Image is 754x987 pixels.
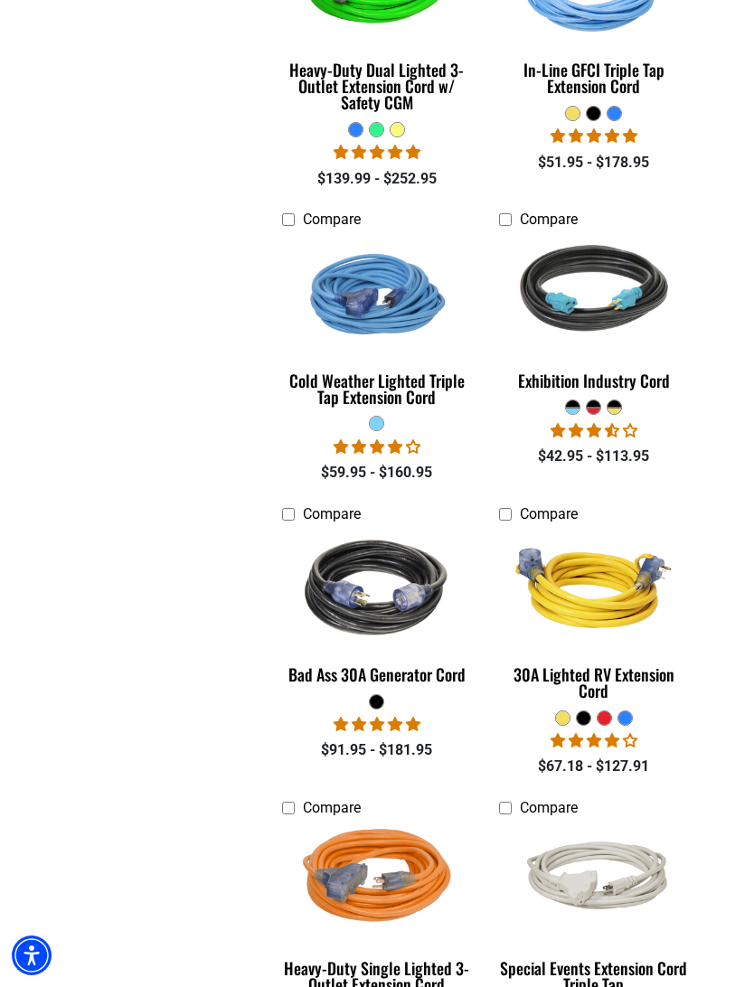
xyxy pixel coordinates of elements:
span: 4.18 stars [334,438,420,456]
span: Compare [520,211,578,228]
div: Bad Ass 30A Generator Cord [282,666,472,682]
img: Light Blue [281,208,473,380]
span: Compare [520,505,578,522]
div: $67.18 - $127.91 [499,756,689,777]
div: Heavy-Duty Dual Lighted 3-Outlet Extension Cord w/ Safety CGM [282,61,472,110]
span: 4.11 stars [551,732,637,749]
div: $42.95 - $113.95 [499,446,689,467]
a: Light Blue Cold Weather Lighted Triple Tap Extension Cord [282,238,472,416]
div: Cold Weather Lighted Triple Tap Extension Cord [282,372,472,405]
img: black [281,503,473,674]
div: Exhibition Industry Cord [499,372,689,389]
div: In-Line GFCI Triple Tap Extension Cord [499,61,689,94]
div: Accessibility Menu [12,935,52,975]
a: black Bad Ass 30A Generator Cord [282,531,472,693]
a: yellow 30A Lighted RV Extension Cord [499,531,689,710]
img: black teal [498,208,690,380]
span: Compare [303,799,361,816]
img: white [498,825,690,940]
img: orange [281,796,473,968]
img: yellow [498,503,690,674]
div: $51.95 - $178.95 [499,152,689,174]
div: 30A Lighted RV Extension Cord [499,666,689,699]
div: $91.95 - $181.95 [282,739,472,761]
span: Compare [303,211,361,228]
span: 5.00 stars [551,127,637,145]
div: $59.95 - $160.95 [282,462,472,484]
span: 4.92 stars [334,144,420,161]
div: $139.99 - $252.95 [282,168,472,190]
span: Compare [303,505,361,522]
a: black teal Exhibition Industry Cord [499,238,689,399]
span: 5.00 stars [334,716,420,733]
span: Compare [520,799,578,816]
span: 3.67 stars [551,422,637,439]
